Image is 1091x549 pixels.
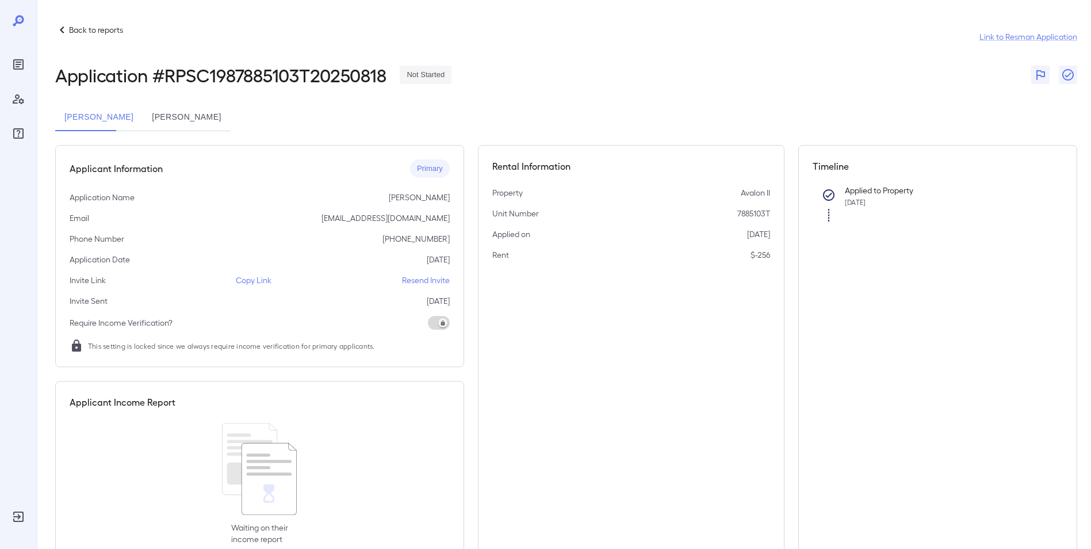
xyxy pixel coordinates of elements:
[70,212,89,224] p: Email
[70,192,135,203] p: Application Name
[9,124,28,143] div: FAQ
[70,274,106,286] p: Invite Link
[492,249,509,261] p: Rent
[9,90,28,108] div: Manage Users
[427,254,450,265] p: [DATE]
[70,162,163,176] h5: Applicant Information
[69,24,123,36] p: Back to reports
[747,228,770,240] p: [DATE]
[70,395,175,409] h5: Applicant Income Report
[143,104,230,131] button: [PERSON_NAME]
[88,340,375,352] span: This setting is locked since we always require income verification for primary applicants.
[9,55,28,74] div: Reports
[389,192,450,203] p: [PERSON_NAME]
[9,508,28,526] div: Log Out
[492,208,539,219] p: Unit Number
[741,187,770,199] p: Avalon II
[813,159,1063,173] h5: Timeline
[492,228,530,240] p: Applied on
[55,104,143,131] button: [PERSON_NAME]
[1059,66,1077,84] button: Close Report
[70,233,124,245] p: Phone Number
[845,198,866,206] span: [DATE]
[321,212,450,224] p: [EMAIL_ADDRESS][DOMAIN_NAME]
[492,187,523,199] p: Property
[70,317,173,329] p: Require Income Verification?
[427,295,450,307] p: [DATE]
[979,31,1077,43] a: Link to Resman Application
[382,233,450,245] p: [PHONE_NUMBER]
[70,295,108,307] p: Invite Sent
[236,274,271,286] p: Copy Link
[737,208,770,219] p: 7885103T
[410,163,450,174] span: Primary
[400,70,451,81] span: Not Started
[231,522,288,545] p: Waiting on their income report
[55,64,386,85] h2: Application # RPSC1987885103T20250818
[402,274,450,286] p: Resend Invite
[492,159,770,173] h5: Rental Information
[70,254,130,265] p: Application Date
[1031,66,1050,84] button: Flag Report
[845,185,1044,196] p: Applied to Property
[751,249,770,261] p: $-256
